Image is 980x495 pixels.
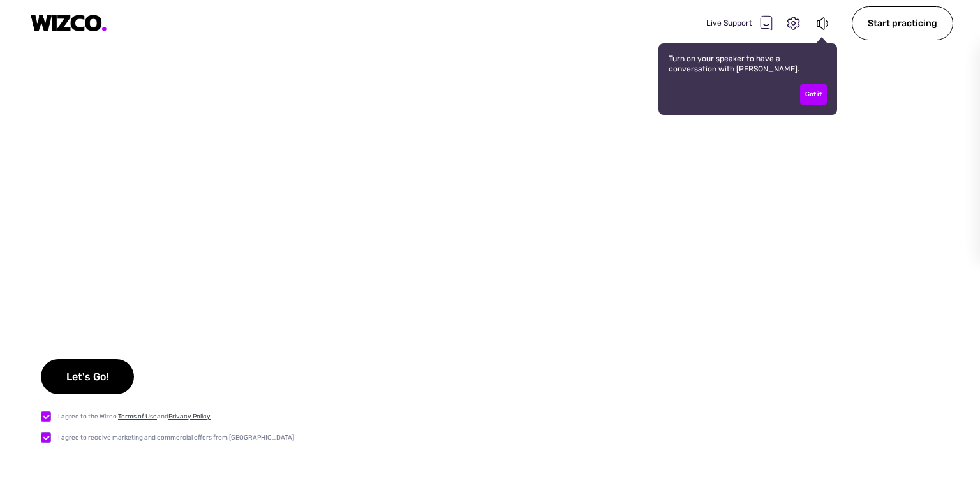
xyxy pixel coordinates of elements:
a: Privacy Policy [168,413,211,420]
div: Let's Go! [41,359,134,394]
div: Live Support [706,15,773,31]
a: Terms of Use [118,413,157,420]
div: I agree to the Wizco and [58,411,211,422]
div: Start practicing [852,6,953,40]
img: logo [31,15,107,32]
div: Turn on your speaker to have a conversation with [PERSON_NAME]. [658,43,837,115]
div: I agree to receive marketing and commercial offers from [GEOGRAPHIC_DATA] [58,432,294,443]
div: Got it [800,84,827,105]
